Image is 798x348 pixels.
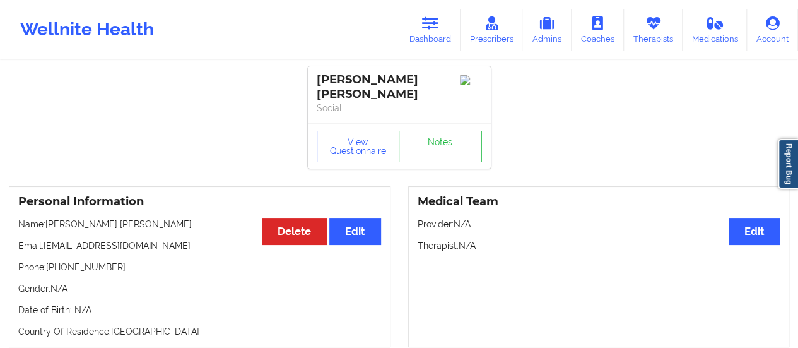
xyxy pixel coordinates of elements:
p: Date of Birth: N/A [18,304,381,316]
p: Email: [EMAIL_ADDRESS][DOMAIN_NAME] [18,239,381,252]
a: Therapists [624,9,683,51]
button: Edit [729,218,780,245]
p: Provider: N/A [418,218,780,231]
button: View Questionnaire [317,131,400,162]
a: Dashboard [400,9,461,51]
a: Coaches [572,9,624,51]
a: Report Bug [778,139,798,189]
h3: Personal Information [18,195,381,209]
a: Prescribers [461,9,523,51]
h3: Medical Team [418,195,780,209]
p: Social [317,102,482,114]
p: Country Of Residence: [GEOGRAPHIC_DATA] [18,325,381,338]
div: [PERSON_NAME] [PERSON_NAME] [317,73,482,102]
p: Name: [PERSON_NAME] [PERSON_NAME] [18,218,381,231]
button: Delete [262,218,327,245]
p: Phone: [PHONE_NUMBER] [18,261,381,273]
button: Edit [329,218,380,245]
a: Account [747,9,798,51]
a: Notes [399,131,482,162]
img: Image%2Fplaceholer-image.png [460,75,482,85]
a: Admins [522,9,572,51]
a: Medications [683,9,748,51]
p: Therapist: N/A [418,239,780,252]
p: Gender: N/A [18,282,381,295]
